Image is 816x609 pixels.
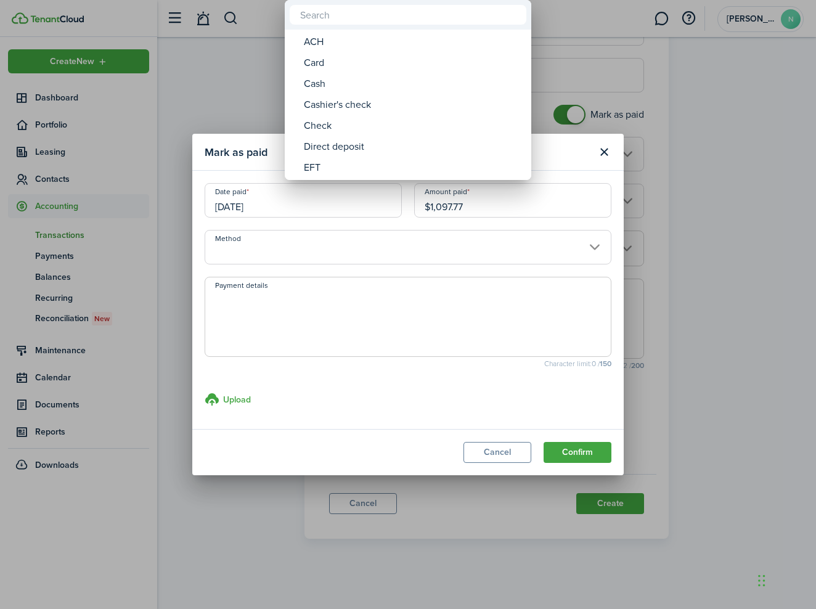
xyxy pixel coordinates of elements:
[285,30,531,180] mbsc-wheel: Method
[304,94,522,115] div: Cashier's check
[304,115,522,136] div: Check
[304,136,522,157] div: Direct deposit
[304,157,522,178] div: EFT
[304,31,522,52] div: ACH
[304,73,522,94] div: Cash
[290,5,526,25] input: Search
[304,52,522,73] div: Card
